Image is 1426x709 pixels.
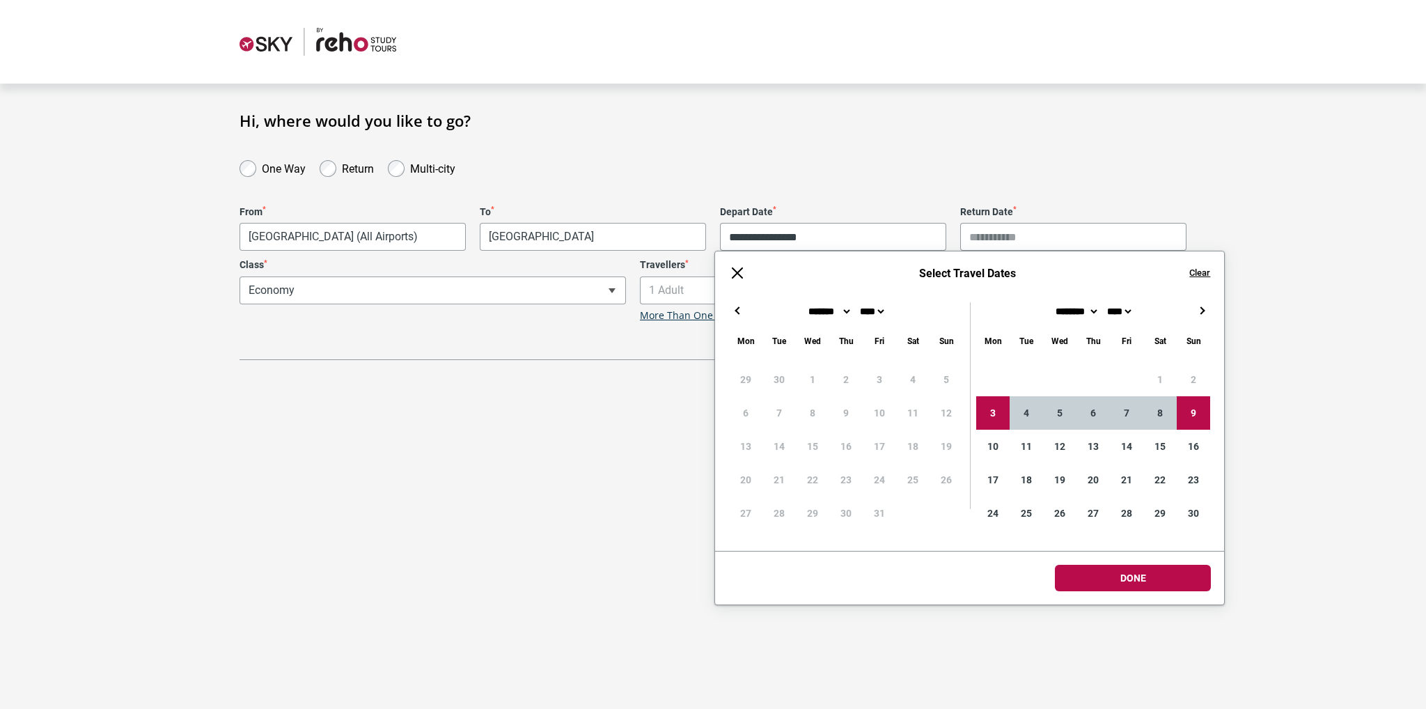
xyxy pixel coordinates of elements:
[1177,333,1210,349] div: Sunday
[1143,333,1177,349] div: Saturday
[1010,497,1043,530] div: 25
[1010,396,1043,430] div: 4
[240,276,626,304] span: Economy
[1143,463,1177,497] div: 22
[1143,396,1177,430] div: 8
[480,223,706,251] span: Phnom Penh, Cambodia
[1055,565,1211,591] button: Done
[640,310,761,322] a: More Than One Traveller?
[1177,430,1210,463] div: 16
[729,333,762,349] div: Monday
[930,333,963,349] div: Sunday
[640,276,1026,304] span: 1 Adult
[720,206,946,218] label: Depart Date
[1043,333,1076,349] div: Wednesday
[1177,396,1210,430] div: 9
[1010,463,1043,497] div: 18
[240,206,466,218] label: From
[829,333,863,349] div: Thursday
[1010,333,1043,349] div: Tuesday
[863,333,896,349] div: Friday
[1076,333,1110,349] div: Thursday
[1177,463,1210,497] div: 23
[729,302,746,319] button: ←
[240,111,1186,130] h1: Hi, where would you like to go?
[1143,497,1177,530] div: 29
[976,430,1010,463] div: 10
[1189,267,1210,279] button: Clear
[1043,463,1076,497] div: 19
[1043,430,1076,463] div: 12
[1110,333,1143,349] div: Friday
[480,224,705,250] span: Phnom Penh, Cambodia
[1076,430,1110,463] div: 13
[1043,497,1076,530] div: 26
[1110,463,1143,497] div: 21
[896,333,930,349] div: Saturday
[1143,430,1177,463] div: 15
[1177,497,1210,530] div: 30
[760,267,1175,280] h6: Select Travel Dates
[976,497,1010,530] div: 24
[240,224,465,250] span: Melbourne, Australia
[262,159,306,176] label: One Way
[1110,396,1143,430] div: 7
[1076,497,1110,530] div: 27
[976,463,1010,497] div: 17
[1076,396,1110,430] div: 6
[342,159,374,176] label: Return
[1193,302,1210,319] button: →
[480,206,706,218] label: To
[410,159,455,176] label: Multi-city
[1043,396,1076,430] div: 5
[762,333,796,349] div: Tuesday
[960,206,1186,218] label: Return Date
[641,277,1026,304] span: 1 Adult
[640,259,1026,271] label: Travellers
[240,259,626,271] label: Class
[240,277,625,304] span: Economy
[976,333,1010,349] div: Monday
[976,396,1010,430] div: 3
[1076,463,1110,497] div: 20
[240,223,466,251] span: Melbourne, Australia
[796,333,829,349] div: Wednesday
[1010,430,1043,463] div: 11
[1110,430,1143,463] div: 14
[1110,497,1143,530] div: 28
